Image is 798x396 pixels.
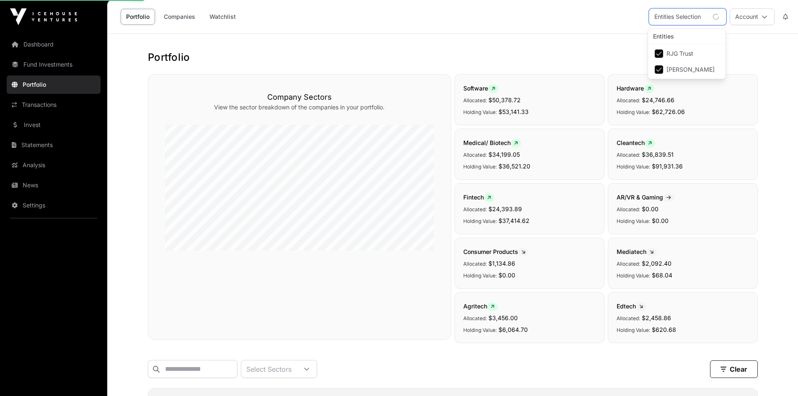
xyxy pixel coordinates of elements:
button: Clear [710,360,758,378]
span: $68.04 [652,272,672,279]
span: [PERSON_NAME] [666,67,715,72]
span: $3,456.00 [488,314,518,321]
span: Software [463,85,498,92]
iframe: Chat Widget [756,356,798,396]
span: Holding Value: [617,272,650,279]
a: News [7,176,101,194]
span: Allocated: [463,315,487,321]
h1: Portfolio [148,51,758,64]
span: $2,458.86 [642,314,671,321]
a: Statements [7,136,101,154]
span: Mediatech [617,248,657,255]
div: Entities Selection [649,9,706,25]
span: $1,134.86 [488,260,515,267]
span: Allocated: [617,206,640,212]
a: Analysis [7,156,101,174]
span: Cleantech [617,139,655,146]
span: Holding Value: [463,163,497,170]
span: $0.00 [642,205,659,212]
span: Edtech [617,303,646,310]
a: Portfolio [121,9,155,25]
div: Select Sectors [241,360,297,378]
span: Allocated: [463,152,487,158]
span: Holding Value: [617,218,650,224]
span: $24,393.89 [488,205,522,212]
img: Icehouse Ventures Logo [10,8,77,25]
span: $0.00 [498,272,515,279]
h3: Company Sectors [165,91,434,103]
span: AR/VR & Gaming [617,194,674,201]
a: Portfolio [7,75,101,94]
a: Companies [158,9,201,25]
li: John Robert McCorkindale [650,62,724,77]
span: Hardware [617,85,654,92]
span: Allocated: [617,261,640,267]
span: Allocated: [463,206,487,212]
span: Holding Value: [617,327,650,333]
p: View the sector breakdown of the companies in your portfolio. [165,103,434,111]
span: $50,378.72 [488,96,521,104]
span: $24,746.66 [642,96,674,104]
span: Holding Value: [463,327,497,333]
a: Invest [7,116,101,134]
span: $37,414.62 [498,217,529,224]
a: Fund Investments [7,55,101,74]
span: Allocated: [617,97,640,104]
span: Holding Value: [617,109,650,115]
span: $53,141.33 [498,108,529,115]
span: Allocated: [617,315,640,321]
span: $34,199.05 [488,151,520,158]
span: $6,064.70 [498,326,528,333]
span: Allocated: [463,261,487,267]
span: Medical/ Biotech [463,139,521,146]
span: Fintech [463,194,494,201]
a: Watchlist [204,9,241,25]
span: Holding Value: [617,163,650,170]
span: $620.68 [652,326,676,333]
span: Holding Value: [463,109,497,115]
span: $36,521.20 [498,163,530,170]
span: Agritech [463,303,498,310]
a: Dashboard [7,35,101,54]
a: Transactions [7,96,101,114]
span: $0.00 [652,217,669,224]
span: $36,839.51 [642,151,674,158]
span: $62,726.06 [652,108,685,115]
span: Consumer Products [463,248,529,255]
span: Allocated: [617,152,640,158]
button: Account [730,8,775,25]
a: Settings [7,196,101,215]
div: Entities [648,29,726,44]
span: RJG Trust [666,51,693,57]
span: $2,092.40 [642,260,671,267]
span: Allocated: [463,97,487,104]
span: Holding Value: [463,272,497,279]
span: Holding Value: [463,218,497,224]
li: RJG Trust [650,46,724,61]
ul: Option List [648,44,726,79]
span: $91,931.36 [652,163,683,170]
